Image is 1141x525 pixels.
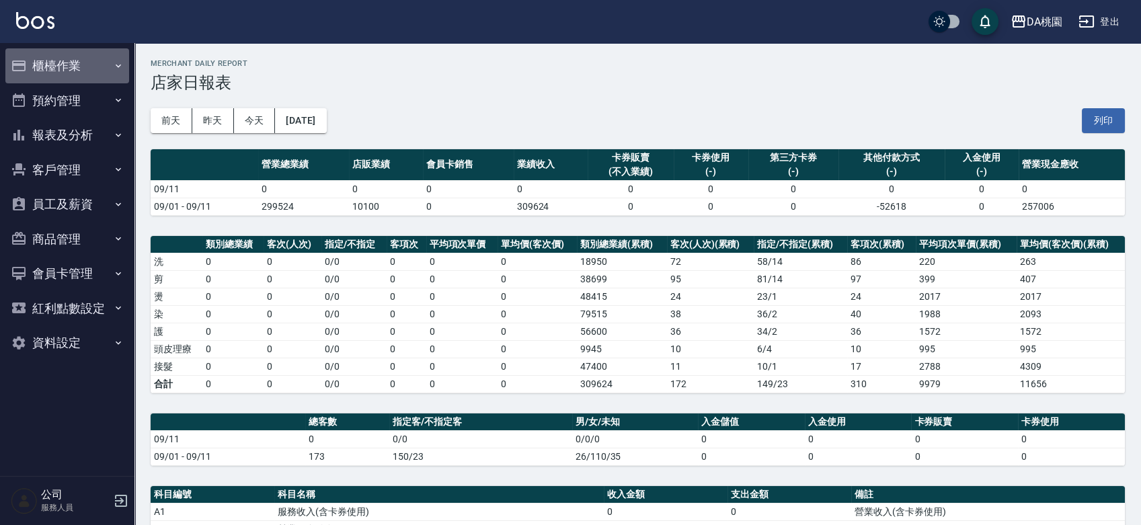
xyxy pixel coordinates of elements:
td: 0 [258,180,348,198]
th: 客次(人次)(累積) [667,236,754,253]
td: 0 [698,448,805,465]
td: 0/0 [389,430,572,448]
th: 指定/不指定 [321,236,386,253]
td: 頭皮理療 [151,340,202,358]
td: 0 [202,270,264,288]
h3: 店家日報表 [151,73,1125,92]
td: 0 [698,430,805,448]
td: 26/110/35 [572,448,698,465]
td: 0 [426,340,498,358]
td: 0 [426,270,498,288]
div: 第三方卡券 [752,151,835,165]
td: 0 / 0 [321,270,386,288]
td: 09/01 - 09/11 [151,448,305,465]
table: a dense table [151,236,1125,393]
td: 24 [847,288,916,305]
td: 1572 [916,323,1017,340]
td: 173 [305,448,389,465]
td: 34 / 2 [754,323,847,340]
td: 10 / 1 [754,358,847,375]
button: 員工及薪資 [5,187,129,222]
th: 支出金額 [727,486,851,503]
td: 0 [727,503,851,520]
td: 0 [498,375,577,393]
td: 0 [387,358,426,375]
td: 0 [426,358,498,375]
button: DA桃園 [1005,8,1068,36]
td: 23 / 1 [754,288,847,305]
td: 0 [387,305,426,323]
td: 0 [387,270,426,288]
td: 服務收入(含卡券使用) [274,503,604,520]
td: 0 / 0 [321,288,386,305]
td: 56600 [577,323,667,340]
th: 客項次 [387,236,426,253]
button: 紅利點數設定 [5,291,129,326]
th: 單均價(客次價) [498,236,577,253]
td: 309624 [577,375,667,393]
td: 17 [847,358,916,375]
td: 72 [667,253,754,270]
div: (-) [752,165,835,179]
td: 0 [1018,430,1125,448]
td: 81 / 14 [754,270,847,288]
td: 36 [667,323,754,340]
th: 男/女/未知 [572,413,698,431]
p: 服務人員 [41,501,110,514]
td: 10100 [349,198,424,215]
td: 0 [945,180,1019,198]
td: 0 [387,323,426,340]
button: 櫃檯作業 [5,48,129,83]
th: 科目編號 [151,486,274,503]
td: 86 [847,253,916,270]
td: 0 [264,253,321,270]
td: -52618 [838,198,945,215]
img: Person [11,487,38,514]
td: 0 [349,180,424,198]
td: 0 [426,305,498,323]
td: 58 / 14 [754,253,847,270]
td: 150/23 [389,448,572,465]
td: 0 [423,180,513,198]
img: Logo [16,12,54,29]
td: 護 [151,323,202,340]
td: 0 [305,430,389,448]
td: 0 [264,288,321,305]
td: A1 [151,503,274,520]
td: 11656 [1017,375,1125,393]
td: 2017 [916,288,1017,305]
td: 0 / 0 [321,358,386,375]
td: 營業收入(含卡券使用) [851,503,1125,520]
th: 指定客/不指定客 [389,413,572,431]
button: [DATE] [275,108,326,133]
button: save [972,8,998,35]
td: 0 [498,253,577,270]
td: 299524 [258,198,348,215]
button: 客戶管理 [5,153,129,188]
td: 995 [1017,340,1125,358]
td: 0 [911,430,1018,448]
td: 0 [498,270,577,288]
td: 0 [426,288,498,305]
div: 卡券使用 [677,151,745,165]
td: 0 [838,180,945,198]
button: 登出 [1073,9,1125,34]
button: 今天 [234,108,276,133]
td: 149/23 [754,375,847,393]
td: 0 [202,358,264,375]
td: 95 [667,270,754,288]
td: 0/0/0 [572,430,698,448]
td: 0 / 0 [321,323,386,340]
td: 36 / 2 [754,305,847,323]
td: 48415 [577,288,667,305]
td: 0 [387,288,426,305]
td: 合計 [151,375,202,393]
th: 營業現金應收 [1019,149,1125,181]
td: 0 [423,198,513,215]
td: 燙 [151,288,202,305]
td: 0 [264,375,321,393]
td: 0 [498,288,577,305]
button: 列印 [1082,108,1125,133]
td: 172 [667,375,754,393]
th: 入金使用 [805,413,912,431]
